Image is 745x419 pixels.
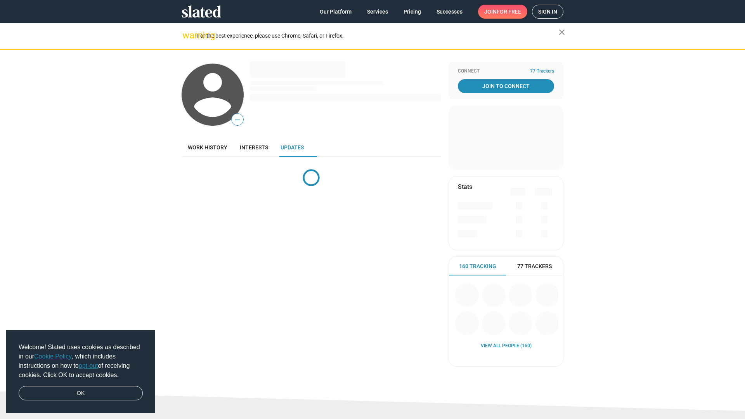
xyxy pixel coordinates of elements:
[538,5,557,18] span: Sign in
[274,138,310,157] a: Updates
[6,330,155,413] div: cookieconsent
[404,5,421,19] span: Pricing
[361,5,394,19] a: Services
[314,5,358,19] a: Our Platform
[182,31,192,40] mat-icon: warning
[484,5,521,19] span: Join
[281,144,304,151] span: Updates
[458,68,554,74] div: Connect
[19,386,143,401] a: dismiss cookie message
[458,79,554,93] a: Join To Connect
[430,5,469,19] a: Successes
[34,353,72,360] a: Cookie Policy
[188,144,227,151] span: Work history
[79,362,98,369] a: opt-out
[232,115,243,125] span: —
[459,79,553,93] span: Join To Connect
[437,5,463,19] span: Successes
[532,5,563,19] a: Sign in
[320,5,352,19] span: Our Platform
[517,263,552,270] span: 77 Trackers
[182,138,234,157] a: Work history
[497,5,521,19] span: for free
[481,343,532,349] a: View all People (160)
[240,144,268,151] span: Interests
[19,343,143,380] span: Welcome! Slated uses cookies as described in our , which includes instructions on how to of recei...
[459,263,496,270] span: 160 Tracking
[478,5,527,19] a: Joinfor free
[234,138,274,157] a: Interests
[530,68,554,74] span: 77 Trackers
[458,183,472,191] mat-card-title: Stats
[197,31,559,41] div: For the best experience, please use Chrome, Safari, or Firefox.
[367,5,388,19] span: Services
[397,5,427,19] a: Pricing
[557,28,567,37] mat-icon: close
